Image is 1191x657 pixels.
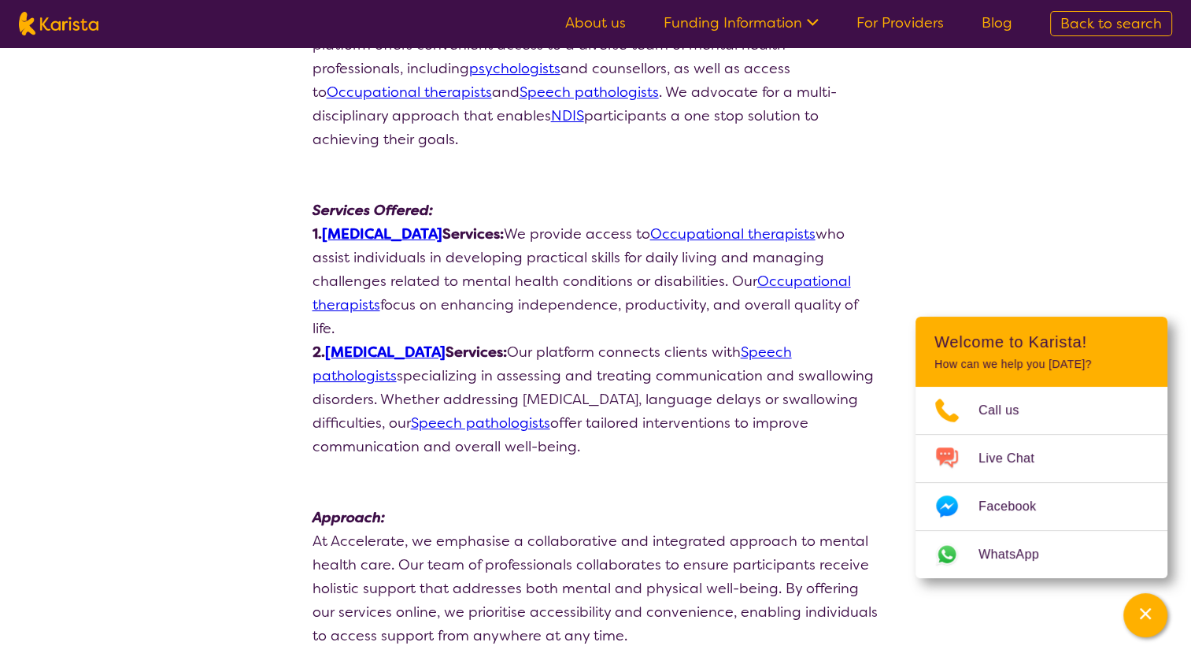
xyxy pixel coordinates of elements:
[650,225,816,243] a: Occupational therapists
[1050,11,1172,36] a: Back to search
[313,222,879,340] p: We provide access to who assist individuals in developing practical skills for daily living and m...
[565,13,626,32] a: About us
[1060,14,1162,33] span: Back to search
[411,414,550,432] a: Speech pathologists
[982,13,1012,32] a: Blog
[313,508,385,527] strong: Approach:
[978,447,1053,470] span: Live Chat
[1123,593,1167,637] button: Channel Menu
[856,13,944,32] a: For Providers
[313,529,879,648] div: At Accelerate, we emphasise a collaborative and integrated approach to mental health care. Our te...
[313,201,433,220] strong: Services Offered:
[978,399,1038,422] span: Call us
[313,343,507,362] strong: 2. Services:
[19,12,98,35] img: Karista logo
[313,340,879,458] p: Our platform connects clients with specializing in assessing and treating communication and swall...
[915,317,1167,578] div: Channel Menu
[978,543,1058,566] span: WhatsApp
[520,83,659,102] a: Speech pathologists
[325,343,446,362] a: [MEDICAL_DATA]
[915,531,1167,578] a: Web link opens in a new tab.
[313,225,504,243] strong: 1. Services:
[934,358,1148,371] p: How can we help you [DATE]?
[322,225,442,243] a: [MEDICAL_DATA]
[934,332,1148,351] h2: Welcome to Karista!
[327,83,492,102] a: Occupational therapists
[978,495,1055,518] span: Facebook
[469,59,560,78] a: psychologists
[551,106,584,125] a: NDIS
[915,387,1167,578] ul: Choose channel
[664,13,819,32] a: Funding Information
